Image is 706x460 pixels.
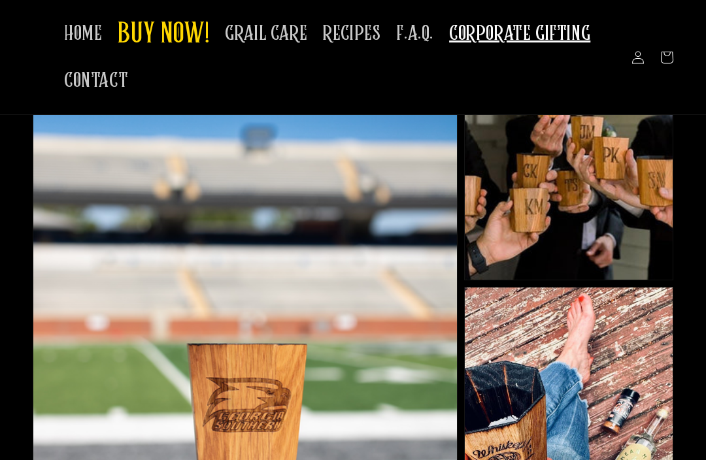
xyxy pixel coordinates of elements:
[449,21,590,46] span: CORPORATE GIFTING
[323,21,380,46] span: RECIPES
[441,13,598,54] a: CORPORATE GIFTING
[64,21,102,46] span: HOME
[217,13,315,54] a: GRAIL CARE
[56,13,110,54] a: HOME
[225,21,307,46] span: GRAIL CARE
[64,69,128,94] span: CONTACT
[315,13,388,54] a: RECIPES
[110,9,217,61] a: BUY NOW!
[396,21,433,46] span: F.A.Q.
[56,61,136,102] a: CONTACT
[118,17,209,53] span: BUY NOW!
[388,13,441,54] a: F.A.Q.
